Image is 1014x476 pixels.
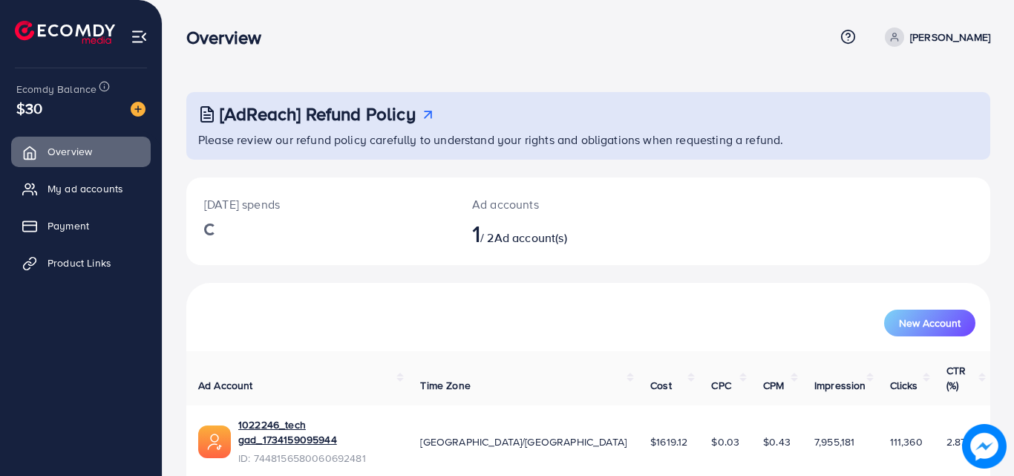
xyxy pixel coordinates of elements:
[890,434,923,449] span: 111,360
[814,378,866,393] span: Impression
[910,28,990,46] p: [PERSON_NAME]
[131,102,145,117] img: image
[198,426,231,458] img: ic-ads-acc.e4c84228.svg
[946,363,966,393] span: CTR (%)
[186,27,273,48] h3: Overview
[962,424,1007,469] img: image
[16,97,42,119] span: $30
[814,434,854,449] span: 7,955,181
[220,103,416,125] h3: [AdReach] Refund Policy
[48,144,92,159] span: Overview
[198,378,253,393] span: Ad Account
[11,211,151,241] a: Payment
[204,195,436,213] p: [DATE] spends
[48,255,111,270] span: Product Links
[472,216,480,250] span: 1
[238,417,396,448] a: 1022246_tech gad_1734159095944
[11,248,151,278] a: Product Links
[899,318,961,328] span: New Account
[198,131,981,149] p: Please review our refund policy carefully to understand your rights and obligations when requesti...
[494,229,567,246] span: Ad account(s)
[15,21,115,44] img: logo
[420,378,470,393] span: Time Zone
[11,174,151,203] a: My ad accounts
[472,219,638,247] h2: / 2
[650,378,672,393] span: Cost
[48,181,123,196] span: My ad accounts
[711,434,739,449] span: $0.03
[946,434,966,449] span: 2.87
[131,28,148,45] img: menu
[890,378,918,393] span: Clicks
[763,434,791,449] span: $0.43
[16,82,97,97] span: Ecomdy Balance
[11,137,151,166] a: Overview
[650,434,687,449] span: $1619.12
[884,310,975,336] button: New Account
[472,195,638,213] p: Ad accounts
[711,378,730,393] span: CPC
[420,434,627,449] span: [GEOGRAPHIC_DATA]/[GEOGRAPHIC_DATA]
[879,27,990,47] a: [PERSON_NAME]
[238,451,396,466] span: ID: 7448156580060692481
[763,378,784,393] span: CPM
[48,218,89,233] span: Payment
